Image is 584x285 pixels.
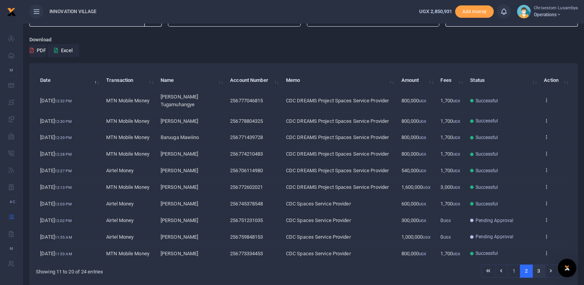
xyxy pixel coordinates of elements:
[40,234,72,240] span: [DATE]
[436,72,466,89] th: Fees: activate to sort column ascending
[230,118,263,124] span: 256778804325
[106,98,149,103] span: MTN Mobile Money
[475,184,498,191] span: Successful
[6,64,17,76] li: M
[507,265,520,278] a: 1
[475,200,498,207] span: Successful
[230,168,263,173] span: 256706114980
[40,118,71,124] span: [DATE]
[455,8,494,14] a: Add money
[55,99,72,103] small: 12:32 PM
[55,119,72,124] small: 12:30 PM
[286,134,389,140] span: CDC DREAMS Project Spaces Service Provider
[161,201,198,207] span: [PERSON_NAME]
[401,201,426,207] span: 600,000
[401,118,426,124] span: 800,000
[55,219,72,223] small: 12:02 PM
[419,252,426,256] small: UGX
[106,184,149,190] span: MTN Mobile Money
[230,234,263,240] span: 256759848153
[55,185,72,190] small: 12:13 PM
[453,169,460,173] small: UGX
[230,251,263,256] span: 256773334453
[440,151,460,157] span: 1,700
[230,134,263,140] span: 256771439728
[475,233,513,240] span: Pending Approval
[440,118,460,124] span: 1,700
[443,219,450,223] small: UGX
[401,234,430,240] span: 1,000,000
[453,202,460,206] small: UGX
[282,72,397,89] th: Memo: activate to sort column ascending
[106,201,134,207] span: Airtel Money
[419,8,452,15] a: UGX 2,850,931
[475,134,498,141] span: Successful
[419,99,426,103] small: UGX
[161,151,198,157] span: [PERSON_NAME]
[401,184,430,190] span: 1,600,000
[534,11,578,18] span: Operations
[40,217,71,223] span: [DATE]
[440,251,460,256] span: 1,700
[558,259,576,277] div: Open Intercom Messenger
[47,44,79,57] button: Excel
[401,217,426,223] span: 300,000
[286,118,389,124] span: CDC DREAMS Project Spaces Service Provider
[286,151,389,157] span: CDC DREAMS Project Spaces Service Provider
[540,72,571,89] th: Action: activate to sort column ascending
[29,44,46,57] button: PDF
[286,201,351,207] span: CDC Spaces Service Provider
[440,201,460,207] span: 1,700
[520,265,533,278] a: 2
[517,5,531,19] img: profile-user
[440,168,460,173] span: 1,700
[40,168,71,173] span: [DATE]
[106,118,149,124] span: MTN Mobile Money
[475,117,498,124] span: Successful
[475,167,498,174] span: Successful
[106,134,149,140] span: MTN Mobile Money
[40,98,71,103] span: [DATE]
[401,251,426,256] span: 800,000
[423,235,430,239] small: UGX
[106,217,134,223] span: Airtel Money
[6,242,17,255] li: M
[440,217,450,223] span: 0
[230,98,263,103] span: 256777046815
[40,134,71,140] span: [DATE]
[230,217,263,223] span: 256751231035
[401,151,426,157] span: 800,000
[40,184,71,190] span: [DATE]
[475,250,498,257] span: Successful
[6,195,17,208] li: Ac
[397,72,436,89] th: Amount: activate to sort column ascending
[7,7,16,17] img: logo-small
[419,202,426,206] small: UGX
[286,184,389,190] span: CDC DREAMS Project Spaces Service Provider
[455,5,494,18] li: Toup your wallet
[453,99,460,103] small: UGX
[286,251,351,256] span: CDC Spaces Service Provider
[440,184,460,190] span: 3,000
[475,97,498,104] span: Successful
[286,98,389,103] span: CDC DREAMS Project Spaces Service Provider
[286,234,351,240] span: CDC Spaces Service Provider
[161,184,198,190] span: [PERSON_NAME]
[161,168,198,173] span: [PERSON_NAME]
[36,264,256,276] div: Showing 11 to 20 of 24 entries
[453,252,460,256] small: UGX
[36,72,102,89] th: Date: activate to sort column descending
[55,252,72,256] small: 11:53 AM
[419,8,452,14] span: UGX 2,850,931
[440,98,460,103] span: 1,700
[440,134,460,140] span: 1,700
[440,234,450,240] span: 0
[106,251,149,256] span: MTN Mobile Money
[401,98,426,103] span: 800,000
[161,217,198,223] span: [PERSON_NAME]
[419,152,426,156] small: UGX
[230,151,263,157] span: 256774210483
[40,151,71,157] span: [DATE]
[419,219,426,223] small: UGX
[161,94,198,107] span: [PERSON_NAME] Tugamuhangye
